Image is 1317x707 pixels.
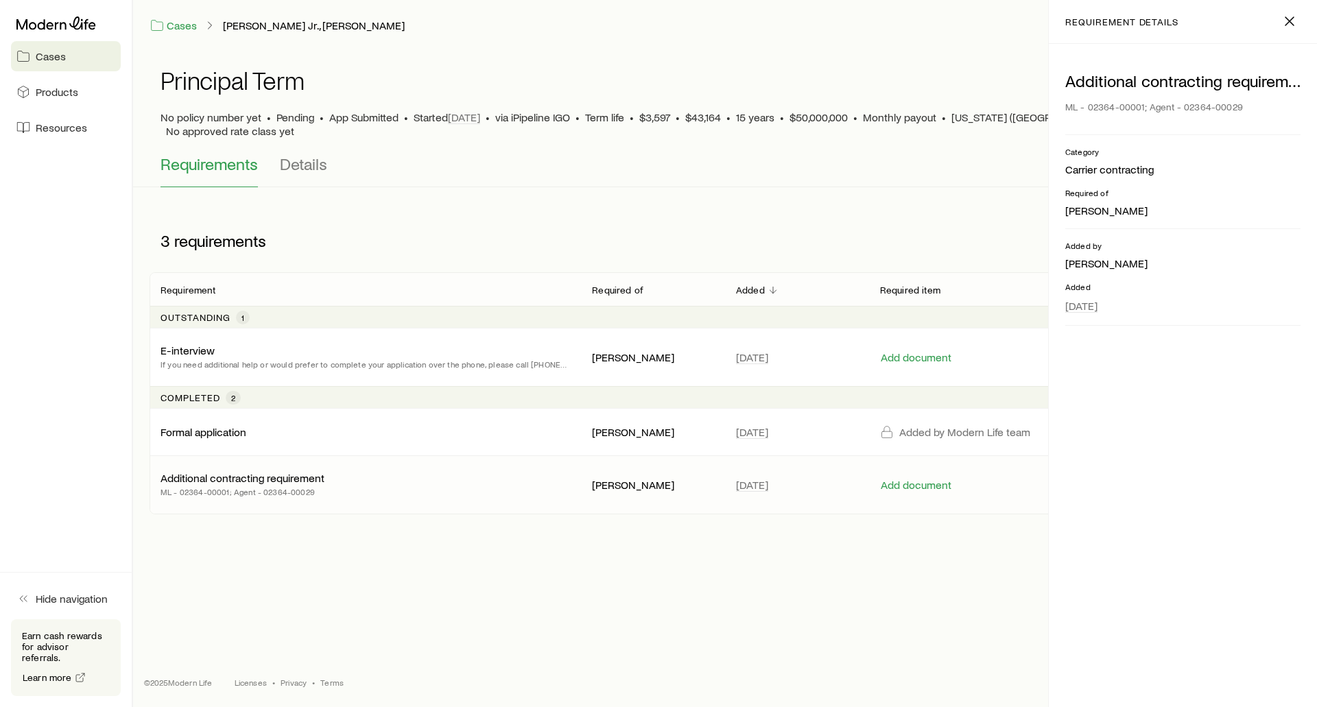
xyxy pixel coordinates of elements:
[11,619,121,696] div: Earn cash rewards for advisor referrals.Learn more
[1065,96,1301,118] div: ML - 02364-00001; Agent - 02364-00029
[320,110,324,124] span: •
[161,285,215,296] p: Requirement
[1065,16,1178,27] p: requirement details
[23,673,72,682] span: Learn more
[592,425,714,439] p: [PERSON_NAME]
[272,677,275,688] span: •
[414,110,480,124] p: Started
[161,485,324,499] p: ML - 02364-00001; Agent - 02364-00029
[736,350,768,364] span: [DATE]
[951,110,1118,124] span: [US_STATE] ([GEOGRAPHIC_DATA])
[1065,204,1301,217] p: [PERSON_NAME]
[161,154,1290,187] div: Application details tabs
[312,677,315,688] span: •
[1065,163,1301,176] p: Carrier contracting
[853,110,857,124] span: •
[174,231,266,250] span: requirements
[676,110,680,124] span: •
[576,110,580,124] span: •
[11,584,121,614] button: Hide navigation
[685,110,721,124] span: $43,164
[36,85,78,99] span: Products
[22,630,110,663] p: Earn cash rewards for advisor referrals.
[942,110,946,124] span: •
[639,110,670,124] span: $3,597
[1065,71,1301,91] p: Additional contracting requirement
[1065,240,1301,251] p: Added by
[161,154,258,173] span: Requirements
[736,478,768,492] span: [DATE]
[736,285,765,296] p: Added
[736,425,768,439] span: [DATE]
[161,67,305,94] h1: Principal Term
[592,285,643,296] p: Required of
[592,350,714,364] p: [PERSON_NAME]
[241,312,244,323] span: 1
[281,677,307,688] a: Privacy
[863,110,936,124] span: Monthly payout
[166,124,294,138] span: No approved rate class yet
[222,19,405,32] a: [PERSON_NAME] Jr., [PERSON_NAME]
[280,154,327,173] span: Details
[161,110,261,124] span: No policy number yet
[161,357,570,371] p: If you need additional help or would prefer to complete your application over the phone, please c...
[1065,256,1301,270] p: [PERSON_NAME]
[276,110,314,124] p: Pending
[329,110,399,124] span: App Submitted
[585,110,624,124] span: Term life
[11,112,121,143] a: Resources
[36,121,87,134] span: Resources
[495,110,570,124] span: via iPipeline IGO
[880,479,952,492] button: Add document
[320,677,344,688] a: Terms
[36,592,108,606] span: Hide navigation
[1065,281,1301,292] p: Added
[736,110,774,124] span: 15 years
[726,110,731,124] span: •
[11,41,121,71] a: Cases
[161,471,324,485] p: Additional contracting requirement
[1065,146,1301,157] p: Category
[630,110,634,124] span: •
[161,392,220,403] p: Completed
[592,478,714,492] p: [PERSON_NAME]
[404,110,408,124] span: •
[880,285,940,296] p: Required item
[1065,299,1097,313] span: [DATE]
[36,49,66,63] span: Cases
[161,312,230,323] p: Outstanding
[486,110,490,124] span: •
[880,351,952,364] button: Add document
[1065,187,1301,198] p: Required of
[11,77,121,107] a: Products
[150,18,198,34] a: Cases
[780,110,784,124] span: •
[161,425,246,439] p: Formal application
[790,110,848,124] span: $50,000,000
[161,344,215,357] p: E-interview
[235,677,267,688] a: Licenses
[448,110,480,124] span: [DATE]
[144,677,213,688] p: © 2025 Modern Life
[161,231,170,250] span: 3
[267,110,271,124] span: •
[231,392,235,403] span: 2
[899,425,1030,439] p: Added by Modern Life team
